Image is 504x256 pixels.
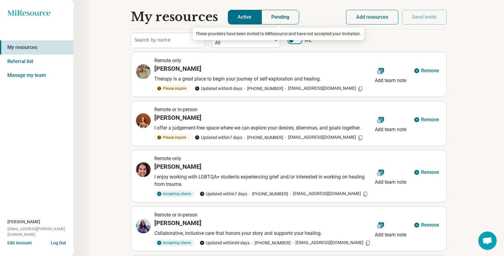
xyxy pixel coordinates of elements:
[195,134,242,141] span: Updated within 7 days
[7,240,32,246] button: Edit Account
[261,10,299,24] button: Pending
[372,112,409,134] button: Add team note
[402,10,447,24] button: Send invite
[372,63,409,85] button: Add team note
[154,113,201,122] h3: [PERSON_NAME]
[228,10,261,24] button: Active
[247,191,288,197] span: [PHONE_NUMBER]
[154,64,201,73] h3: [PERSON_NAME]
[154,124,372,132] p: I offer a judgement-free space where we can explore your desires, dilemmas, and goals together.
[242,85,283,92] span: [PHONE_NUMBER]
[154,230,372,237] p: Collaborative, inclusive care that honors your story and supports your healing.
[200,191,247,197] span: Updated within 7 days
[7,226,73,237] span: [EMAIL_ADDRESS][PERSON_NAME][DOMAIN_NAME]
[372,218,409,240] button: Add team note
[131,10,218,24] h1: My resources
[250,240,291,246] span: [PHONE_NUMBER]
[154,239,195,246] div: Accepting clients
[193,28,364,40] div: These providers have been invited to MiResource and have not accepted your invitation.
[283,85,363,92] span: [EMAIL_ADDRESS][DOMAIN_NAME]
[154,75,372,83] p: Therapy is a great place to begin your journey of self-exploration and healing.
[195,85,242,92] span: Updated within 0 days
[411,63,442,78] button: Remove
[283,134,363,141] span: [EMAIL_ADDRESS][DOMAIN_NAME]
[154,156,181,161] span: Remote only
[154,134,190,141] div: Please inquire
[288,37,312,44] label: A-Z
[411,218,442,232] button: Remove
[154,212,197,218] span: Remote or in-person
[134,38,170,43] label: Search by name
[154,162,201,171] h3: [PERSON_NAME]
[200,240,250,246] span: Updated within 69 days
[154,85,190,92] div: Please inquire
[154,58,181,63] span: Remote only
[7,219,40,225] span: [PERSON_NAME]
[291,239,371,246] span: [EMAIL_ADDRESS][DOMAIN_NAME]
[242,134,283,141] span: [PHONE_NUMBER]
[478,232,497,250] a: Open chat
[411,112,442,127] button: Remove
[154,219,201,227] h3: [PERSON_NAME]
[288,190,368,197] span: [EMAIL_ADDRESS][DOMAIN_NAME]
[346,10,398,24] button: Add resources
[372,165,409,187] button: Add team note
[411,165,442,180] button: Remove
[154,173,372,188] p: I enjoy working with LGBTQA+ students experiencing grief and/or interested in working on healing ...
[51,240,66,245] button: Log Out
[154,107,197,112] span: Remote or in-person
[154,190,195,197] div: Accepting clients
